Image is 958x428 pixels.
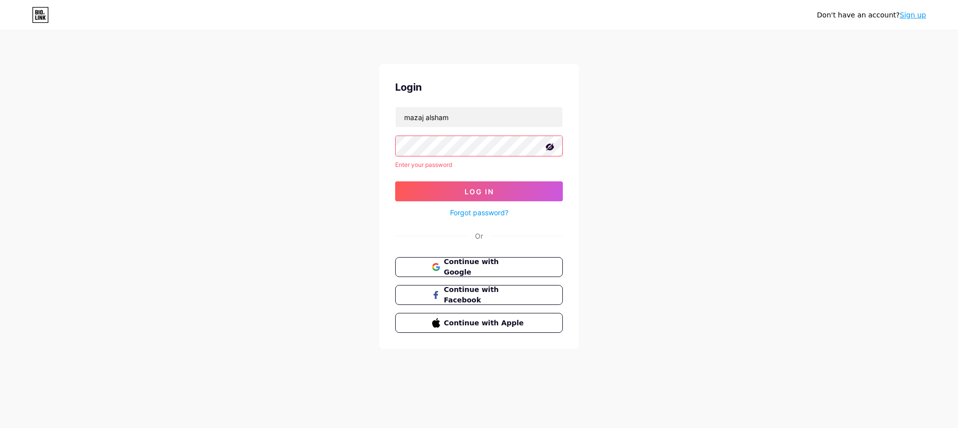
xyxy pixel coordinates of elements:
a: Forgot password? [450,207,508,218]
button: Continue with Apple [395,313,563,333]
div: Don't have an account? [817,10,926,20]
span: Continue with Facebook [444,285,526,305]
div: Or [475,231,483,241]
button: Continue with Google [395,257,563,277]
span: Continue with Google [444,257,526,278]
span: Log In [465,187,494,196]
button: Continue with Facebook [395,285,563,305]
button: Log In [395,181,563,201]
span: Continue with Apple [444,318,526,328]
div: Enter your password [395,160,563,169]
div: Login [395,80,563,95]
a: Sign up [900,11,926,19]
input: Username [396,107,562,127]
